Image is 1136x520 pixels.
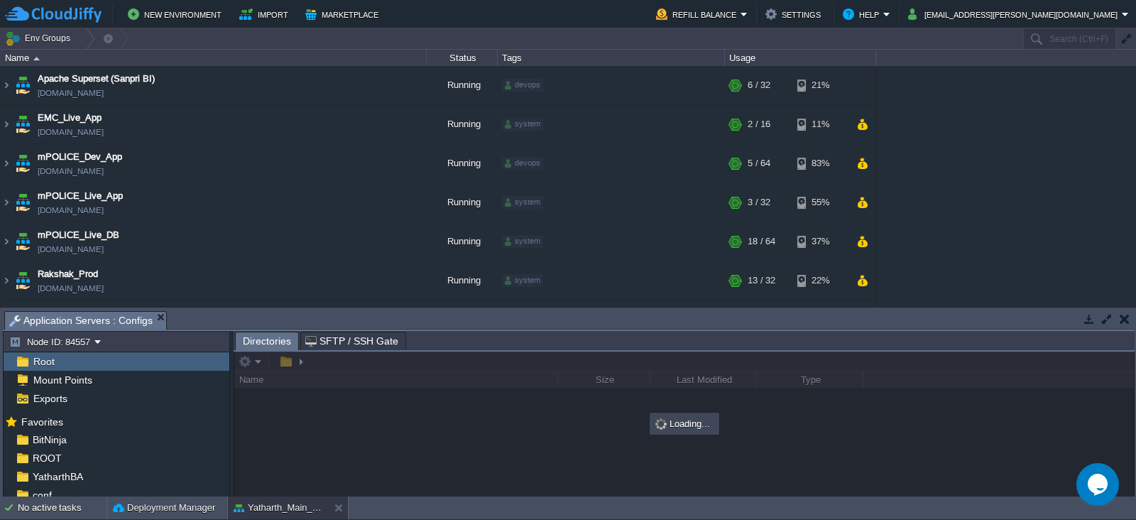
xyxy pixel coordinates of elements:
img: AMDAwAAAACH5BAEAAAAALAAAAAABAAEAAAICRAEAOw== [1,183,12,222]
div: 6 / 32 [748,66,770,104]
div: Loading... [651,414,718,433]
div: Running [427,300,498,339]
div: system [502,274,543,287]
img: AMDAwAAAACH5BAEAAAAALAAAAAABAAEAAAICRAEAOw== [33,57,40,60]
button: Settings [765,6,825,23]
img: AMDAwAAAACH5BAEAAAAALAAAAAABAAEAAAICRAEAOw== [1,105,12,143]
div: 83% [797,144,843,183]
div: 37% [797,222,843,261]
div: Running [427,183,498,222]
div: 22% [797,261,843,300]
button: Node ID: 84557 [9,335,94,348]
img: AMDAwAAAACH5BAEAAAAALAAAAAABAAEAAAICRAEAOw== [1,144,12,183]
img: AMDAwAAAACH5BAEAAAAALAAAAAABAAEAAAICRAEAOw== [13,144,33,183]
a: mPOLICE_Live_App [38,189,123,203]
a: EMC_Live_App [38,111,102,125]
a: [DOMAIN_NAME] [38,86,104,100]
div: system [502,235,543,248]
div: 5 / 64 [748,144,770,183]
div: Running [427,261,498,300]
div: No active tasks [18,497,106,519]
div: Tags [498,50,724,66]
button: Help [843,6,883,23]
a: Rakshak_Prod [38,267,98,281]
a: Favorites [18,416,65,428]
span: [DOMAIN_NAME] [38,242,104,256]
div: 55% [797,183,843,222]
button: Deployment Manager [113,501,215,515]
button: Refill Balance [656,6,741,23]
div: system [502,118,543,131]
a: [DOMAIN_NAME] [38,125,104,139]
div: Running [427,66,498,104]
a: mPOLICE_Live_DB [38,228,119,242]
img: AMDAwAAAACH5BAEAAAAALAAAAAABAAEAAAICRAEAOw== [1,66,12,104]
a: Root [31,355,57,368]
a: Apache Superset (Sanpri BI) [38,72,155,86]
div: 2 / 16 [748,105,770,143]
div: 11% [797,105,843,143]
div: devops [502,157,543,170]
span: Directories [243,332,291,350]
img: AMDAwAAAACH5BAEAAAAALAAAAAABAAEAAAICRAEAOw== [13,300,33,339]
div: devops [502,79,543,92]
img: AMDAwAAAACH5BAEAAAAALAAAAAABAAEAAAICRAEAOw== [13,183,33,222]
iframe: chat widget [1076,463,1122,506]
img: AMDAwAAAACH5BAEAAAAALAAAAAABAAEAAAICRAEAOw== [13,222,33,261]
a: [DOMAIN_NAME] [38,281,104,296]
img: AMDAwAAAACH5BAEAAAAALAAAAAABAAEAAAICRAEAOw== [1,261,12,300]
span: Application Servers : Configs [9,312,153,330]
button: Import [239,6,293,23]
a: [DOMAIN_NAME] [38,203,104,217]
div: system [502,196,543,209]
button: New Environment [128,6,226,23]
img: AMDAwAAAACH5BAEAAAAALAAAAAABAAEAAAICRAEAOw== [13,66,33,104]
img: CloudJiffy [5,6,102,23]
div: Running [427,105,498,143]
button: Marketplace [305,6,383,23]
div: 10 / 32 [748,300,775,339]
button: Env Groups [5,28,75,48]
img: AMDAwAAAACH5BAEAAAAALAAAAAABAAEAAAICRAEAOw== [1,300,12,339]
a: mPOLICE_Dev_App [38,150,122,164]
span: SFTP / SSH Gate [305,332,398,350]
span: Favorites [18,416,65,428]
a: BitNinja [30,433,69,446]
img: AMDAwAAAACH5BAEAAAAALAAAAAABAAEAAAICRAEAOw== [13,105,33,143]
a: Mount Points [31,374,94,386]
div: 13 / 32 [748,261,775,300]
button: Yatharth_Main_NMC [234,501,323,515]
div: 62% [797,300,843,339]
a: YatharthBA [30,470,85,483]
div: Status [427,50,497,66]
div: 3 / 32 [748,183,770,222]
div: Running [427,144,498,183]
div: 21% [797,66,843,104]
button: [EMAIL_ADDRESS][PERSON_NAME][DOMAIN_NAME] [908,6,1122,23]
a: Exports [31,392,70,405]
div: Usage [726,50,875,66]
div: 18 / 64 [748,222,775,261]
div: Running [427,222,498,261]
div: Name [1,50,426,66]
img: AMDAwAAAACH5BAEAAAAALAAAAAABAAEAAAICRAEAOw== [13,261,33,300]
a: [DOMAIN_NAME] [38,164,104,178]
a: conf [30,489,54,502]
img: AMDAwAAAACH5BAEAAAAALAAAAAABAAEAAAICRAEAOw== [1,222,12,261]
a: ROOT [30,452,64,465]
